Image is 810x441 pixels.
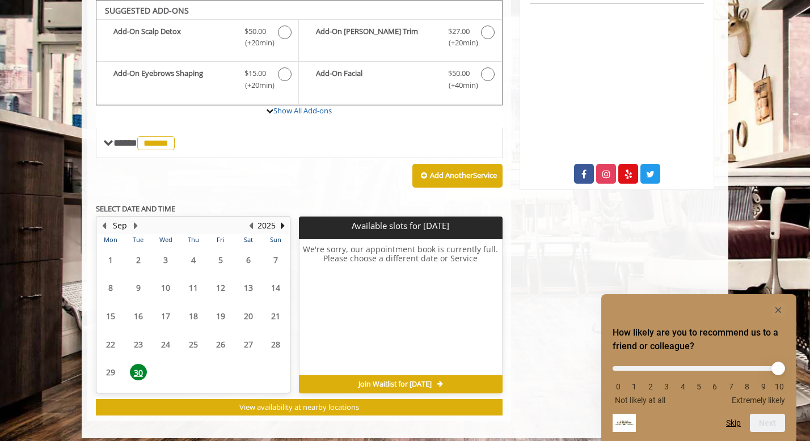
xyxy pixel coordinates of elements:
span: $27.00 [448,26,470,37]
th: Wed [152,234,179,245]
div: How likely are you to recommend us to a friend or colleague? Select an option from 0 to 10, with ... [613,303,785,432]
h2: How likely are you to recommend us to a friend or colleague? Select an option from 0 to 10, with ... [613,326,785,353]
span: 30 [130,364,147,380]
a: Show All Add-ons [273,105,332,116]
th: Sun [262,234,290,245]
span: (+20min ) [442,37,475,49]
th: Fri [207,234,234,245]
button: 2025 [258,219,276,232]
span: Join Waitlist for [DATE] [358,380,432,389]
label: Add-On Scalp Detox [102,26,293,52]
span: Extremely likely [732,396,785,405]
button: Next question [750,414,785,432]
li: 7 [725,382,737,391]
b: SELECT DATE AND TIME [96,203,175,214]
td: Select day30 [124,358,151,387]
li: 9 [758,382,769,391]
button: Add AnotherService [412,164,503,188]
span: $50.00 [244,26,266,37]
label: Add-On Beard Trim [305,26,496,52]
label: Add-On Facial [305,67,496,94]
label: Add-On Eyebrows Shaping [102,67,293,94]
button: Skip [726,418,741,427]
button: View availability at nearby locations [96,399,503,415]
span: $15.00 [244,67,266,79]
span: (+40min ) [442,79,475,91]
b: Add Another Service [430,170,497,180]
span: (+20min ) [239,79,272,91]
p: Available slots for [DATE] [303,221,497,231]
h6: We're sorry, our appointment book is currently full. Please choose a different date or Service [299,245,501,371]
button: Next Month [131,219,140,232]
li: 3 [661,382,672,391]
li: 0 [613,382,624,391]
li: 8 [741,382,753,391]
li: 2 [645,382,656,391]
button: Hide survey [771,303,785,317]
th: Sat [234,234,261,245]
b: SUGGESTED ADD-ONS [105,5,189,16]
b: Add-On Scalp Detox [113,26,233,49]
li: 1 [628,382,640,391]
li: 10 [774,382,785,391]
span: (+20min ) [239,37,272,49]
span: $50.00 [448,67,470,79]
th: Mon [97,234,124,245]
li: 6 [709,382,720,391]
button: Sep [113,219,127,232]
div: How likely are you to recommend us to a friend or colleague? Select an option from 0 to 10, with ... [613,358,785,405]
b: Add-On [PERSON_NAME] Trim [316,26,436,49]
button: Next Year [278,219,287,232]
li: 4 [677,382,689,391]
li: 5 [693,382,704,391]
button: Previous Year [246,219,255,232]
b: Add-On Facial [316,67,436,91]
span: Not likely at all [615,396,665,405]
button: Previous Month [99,219,108,232]
th: Thu [179,234,206,245]
b: Add-On Eyebrows Shaping [113,67,233,91]
span: View availability at nearby locations [239,402,359,412]
th: Tue [124,234,151,245]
